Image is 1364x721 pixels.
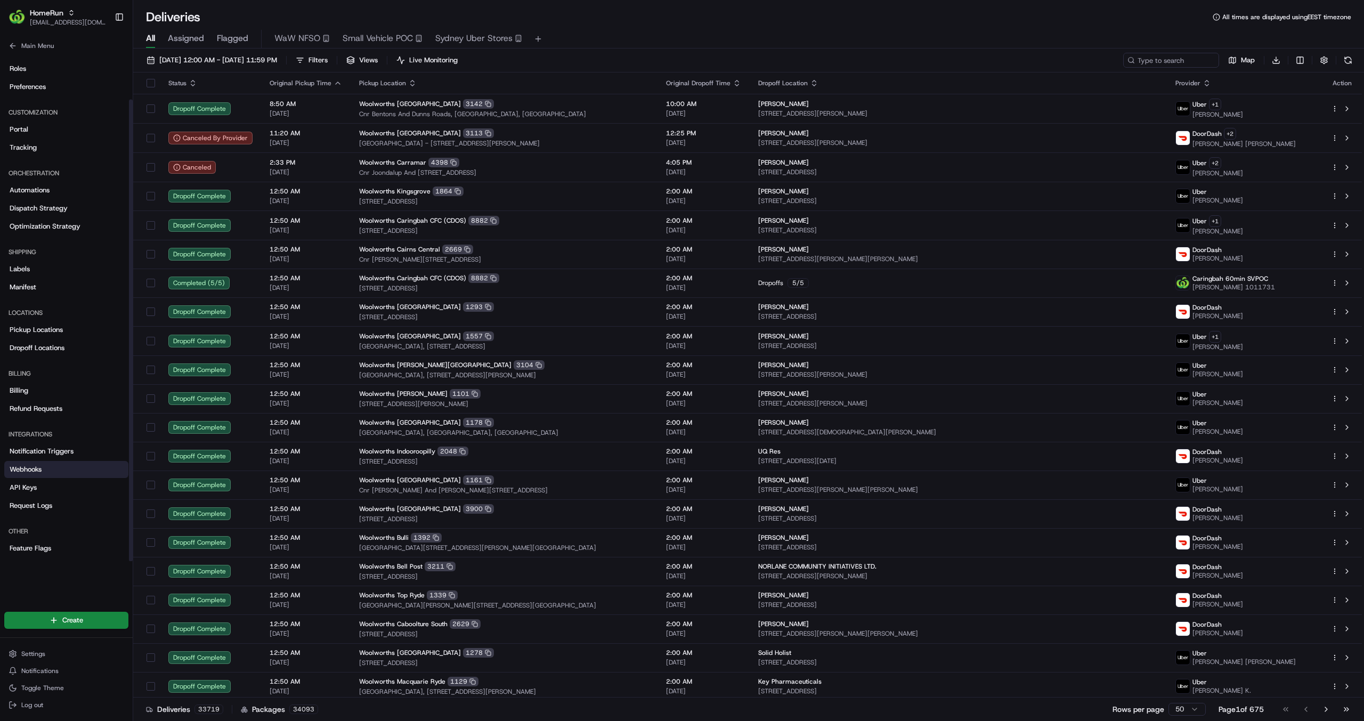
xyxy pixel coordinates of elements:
button: Create [4,612,128,629]
span: [PERSON_NAME] [1192,110,1243,119]
span: 4:05 PM [666,158,741,167]
span: Uber [1192,419,1207,427]
span: Filters [308,55,328,65]
span: Original Pickup Time [270,79,331,87]
span: [STREET_ADDRESS] [359,515,649,523]
div: 2048 [437,447,468,456]
span: [DATE] [270,514,342,523]
div: Start new chat [36,102,175,112]
span: [DATE] [666,370,741,379]
span: [GEOGRAPHIC_DATA], [STREET_ADDRESS][PERSON_NAME] [359,371,649,379]
span: [DATE] [666,139,741,147]
img: HomeRun [9,9,26,26]
span: Dropoffs [758,279,783,287]
span: [PERSON_NAME] [1192,514,1243,522]
span: [STREET_ADDRESS] [359,313,649,321]
span: Pickup Location [359,79,406,87]
a: Automations [4,182,128,199]
span: Uber [1192,100,1207,109]
span: [DATE] [666,312,741,321]
span: [DATE] [666,255,741,263]
span: [DATE] [270,312,342,321]
span: Request Logs [10,501,52,511]
span: [GEOGRAPHIC_DATA], [STREET_ADDRESS] [359,342,649,351]
span: Woolworths Caringbah CFC (CDOS) [359,274,466,282]
span: [DATE] [270,428,342,436]
span: [STREET_ADDRESS] [758,514,1159,523]
span: Woolworths [GEOGRAPHIC_DATA] [359,100,461,108]
span: Cnr Joondalup And [STREET_ADDRESS] [359,168,649,177]
span: [PERSON_NAME] [758,390,809,398]
span: [PERSON_NAME] 1011731 [1192,283,1275,291]
span: Dispatch Strategy [10,204,68,213]
div: 2669 [442,245,473,254]
span: Feature Flags [10,544,51,553]
a: Roles [4,60,128,77]
span: 10:00 AM [666,100,741,108]
span: [STREET_ADDRESS][PERSON_NAME] [758,109,1159,118]
div: 1161 [463,475,494,485]
span: Status [168,79,186,87]
span: [STREET_ADDRESS] [758,197,1159,205]
a: Dropoff Locations [4,339,128,357]
div: Other [4,523,128,540]
span: Pickup Locations [10,325,63,335]
span: HomeRun [30,7,63,18]
span: Live Monitoring [409,55,458,65]
img: doordash_logo_v2.png [1176,622,1190,636]
img: uber-new-logo.jpeg [1176,189,1190,203]
span: [PERSON_NAME] [758,158,809,167]
div: Orchestration [4,165,128,182]
span: Woolworths [PERSON_NAME][GEOGRAPHIC_DATA] [359,361,511,369]
span: 2:00 AM [666,447,741,456]
button: Toggle Theme [4,681,128,695]
div: 1392 [411,533,442,542]
span: WaW NFSO [274,32,320,45]
span: Cnr Bentons And Dunns Roads, [GEOGRAPHIC_DATA], [GEOGRAPHIC_DATA] [359,110,649,118]
span: [DATE] [270,399,342,408]
span: 2:00 AM [666,303,741,311]
span: [STREET_ADDRESS] [758,342,1159,350]
a: Billing [4,382,128,399]
span: 2:00 AM [666,390,741,398]
span: 8:50 AM [270,100,342,108]
span: 2:00 AM [666,245,741,254]
a: Manifest [4,279,128,296]
span: 2:00 AM [666,216,741,225]
span: [STREET_ADDRESS][PERSON_NAME] [359,400,649,408]
button: Settings [4,646,128,661]
div: 8882 [468,216,499,225]
span: Notification Triggers [10,447,74,456]
span: Dropoff Location [758,79,808,87]
button: Filters [291,53,332,68]
span: DoorDash [1192,303,1222,312]
a: Labels [4,261,128,278]
span: [PERSON_NAME] [758,100,809,108]
span: 2:00 AM [666,274,741,282]
span: [PERSON_NAME] [758,505,809,513]
span: [DATE] [666,485,741,494]
a: Preferences [4,78,128,95]
button: Live Monitoring [392,53,462,68]
span: Knowledge Base [21,155,82,165]
input: Clear [28,69,176,80]
span: [DATE] [666,109,741,118]
span: [STREET_ADDRESS] [758,168,1159,176]
span: API Documentation [101,155,171,165]
div: 3104 [514,360,545,370]
span: Sydney Uber Stores [435,32,513,45]
span: Uber [1192,361,1207,370]
span: 2:00 AM [666,476,741,484]
span: DoorDash [1192,129,1222,138]
span: Tracking [10,143,37,152]
span: Preferences [10,82,46,92]
div: Action [1331,79,1353,87]
span: [STREET_ADDRESS] [758,226,1159,234]
span: Caringbah 60min SVPOC [1192,274,1268,283]
img: 1736555255976-a54dd68f-1ca7-489b-9aae-adbdc363a1c4 [11,102,30,121]
span: Main Menu [21,42,54,50]
a: 💻API Documentation [86,150,175,169]
span: Dropoff Locations [10,343,64,353]
span: Woolworths Kingsgrove [359,187,431,196]
button: +1 [1209,215,1221,227]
